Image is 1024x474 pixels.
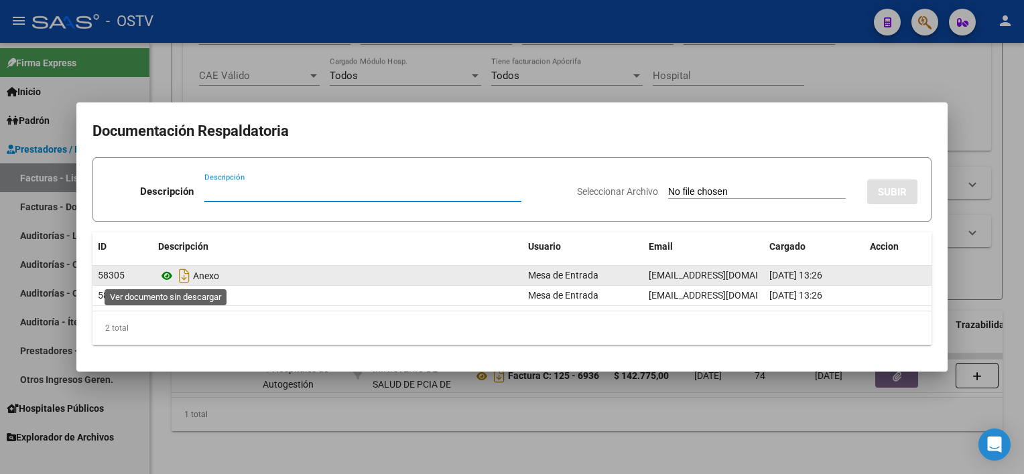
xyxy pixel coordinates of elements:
div: 2 total [92,311,932,345]
span: 58304 [98,290,125,301]
datatable-header-cell: Cargado [764,232,865,261]
span: Mesa de Entrada [528,270,598,281]
p: Descripción [140,184,194,200]
h2: Documentación Respaldatoria [92,118,932,144]
datatable-header-cell: Usuario [523,232,643,261]
span: [EMAIL_ADDRESS][DOMAIN_NAME] [649,290,797,301]
span: SUBIR [878,186,907,198]
span: Descripción [158,241,208,252]
span: [DATE] 13:26 [769,270,822,281]
span: Email [649,241,673,252]
i: Descargar documento [176,265,193,287]
span: Cargado [769,241,806,252]
div: Factura [158,285,517,307]
span: Seleccionar Archivo [577,186,658,197]
button: SUBIR [867,179,917,204]
span: [DATE] 13:26 [769,290,822,301]
datatable-header-cell: Email [643,232,764,261]
span: Usuario [528,241,561,252]
i: Descargar documento [176,285,193,307]
span: 58305 [98,270,125,281]
div: Open Intercom Messenger [978,428,1011,461]
datatable-header-cell: Accion [865,232,932,261]
datatable-header-cell: ID [92,232,153,261]
span: Mesa de Entrada [528,290,598,301]
span: ID [98,241,107,252]
span: [EMAIL_ADDRESS][DOMAIN_NAME] [649,270,797,281]
span: Accion [870,241,899,252]
div: Anexo [158,265,517,287]
datatable-header-cell: Descripción [153,232,523,261]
